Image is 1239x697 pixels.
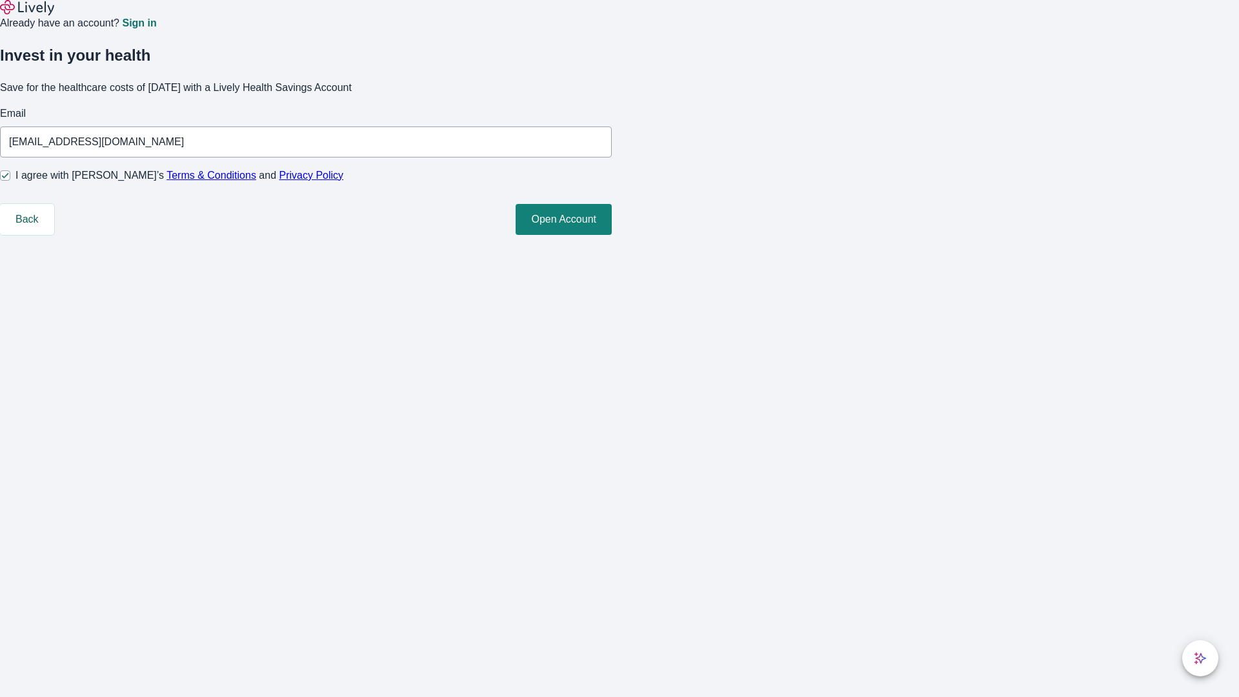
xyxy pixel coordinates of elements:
a: Privacy Policy [279,170,344,181]
svg: Lively AI Assistant [1194,652,1207,665]
a: Sign in [122,18,156,28]
a: Terms & Conditions [166,170,256,181]
button: Open Account [516,204,612,235]
button: chat [1182,640,1218,676]
span: I agree with [PERSON_NAME]’s and [15,168,343,183]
